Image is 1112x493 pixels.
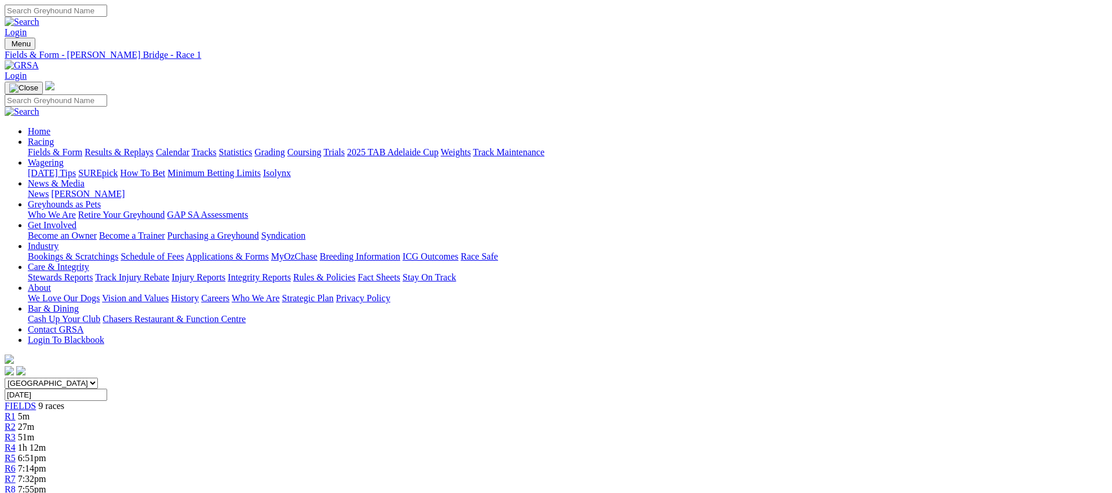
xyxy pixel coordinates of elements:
[358,272,400,282] a: Fact Sheets
[18,474,46,484] span: 7:32pm
[192,147,217,157] a: Tracks
[28,210,76,220] a: Who We Are
[28,189,49,199] a: News
[78,210,165,220] a: Retire Your Greyhound
[28,231,97,240] a: Become an Owner
[287,147,321,157] a: Coursing
[263,168,291,178] a: Isolynx
[28,314,1107,324] div: Bar & Dining
[28,262,89,272] a: Care & Integrity
[45,81,54,90] img: logo-grsa-white.png
[85,147,153,157] a: Results & Replays
[232,293,280,303] a: Who We Are
[28,314,100,324] a: Cash Up Your Club
[323,147,345,157] a: Trials
[28,272,93,282] a: Stewards Reports
[5,5,107,17] input: Search
[12,39,31,48] span: Menu
[5,463,16,473] span: R6
[5,453,16,463] span: R5
[201,293,229,303] a: Careers
[120,251,184,261] a: Schedule of Fees
[167,168,261,178] a: Minimum Betting Limits
[28,210,1107,220] div: Greyhounds as Pets
[5,389,107,401] input: Select date
[255,147,285,157] a: Grading
[28,251,1107,262] div: Industry
[16,366,25,375] img: twitter.svg
[9,83,38,93] img: Close
[102,293,169,303] a: Vision and Values
[336,293,390,303] a: Privacy Policy
[5,17,39,27] img: Search
[5,422,16,432] a: R2
[18,443,46,452] span: 1h 12m
[5,474,16,484] a: R7
[5,60,39,71] img: GRSA
[28,126,50,136] a: Home
[28,283,51,293] a: About
[261,231,305,240] a: Syndication
[403,251,458,261] a: ICG Outcomes
[28,189,1107,199] div: News & Media
[5,411,16,421] a: R1
[28,293,1107,304] div: About
[103,314,246,324] a: Chasers Restaurant & Function Centre
[473,147,544,157] a: Track Maintenance
[28,324,83,334] a: Contact GRSA
[320,251,400,261] a: Breeding Information
[18,422,34,432] span: 27m
[28,147,82,157] a: Fields & Form
[403,272,456,282] a: Stay On Track
[219,147,253,157] a: Statistics
[441,147,471,157] a: Weights
[95,272,169,282] a: Track Injury Rebate
[120,168,166,178] a: How To Bet
[28,251,118,261] a: Bookings & Scratchings
[460,251,498,261] a: Race Safe
[271,251,317,261] a: MyOzChase
[28,168,76,178] a: [DATE] Tips
[156,147,189,157] a: Calendar
[28,147,1107,158] div: Racing
[5,355,14,364] img: logo-grsa-white.png
[28,241,58,251] a: Industry
[5,366,14,375] img: facebook.svg
[282,293,334,303] a: Strategic Plan
[28,168,1107,178] div: Wagering
[5,82,43,94] button: Toggle navigation
[28,272,1107,283] div: Care & Integrity
[186,251,269,261] a: Applications & Forms
[28,335,104,345] a: Login To Blackbook
[18,411,30,421] span: 5m
[5,94,107,107] input: Search
[18,463,46,473] span: 7:14pm
[28,137,54,147] a: Racing
[5,50,1107,60] a: Fields & Form - [PERSON_NAME] Bridge - Race 1
[28,220,76,230] a: Get Involved
[5,432,16,442] a: R3
[99,231,165,240] a: Become a Trainer
[18,453,46,463] span: 6:51pm
[28,158,64,167] a: Wagering
[293,272,356,282] a: Rules & Policies
[28,199,101,209] a: Greyhounds as Pets
[171,272,225,282] a: Injury Reports
[5,401,36,411] span: FIELDS
[5,443,16,452] a: R4
[167,210,248,220] a: GAP SA Assessments
[5,71,27,81] a: Login
[28,231,1107,241] div: Get Involved
[5,27,27,37] a: Login
[51,189,125,199] a: [PERSON_NAME]
[78,168,118,178] a: SUREpick
[167,231,259,240] a: Purchasing a Greyhound
[28,178,85,188] a: News & Media
[5,38,35,50] button: Toggle navigation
